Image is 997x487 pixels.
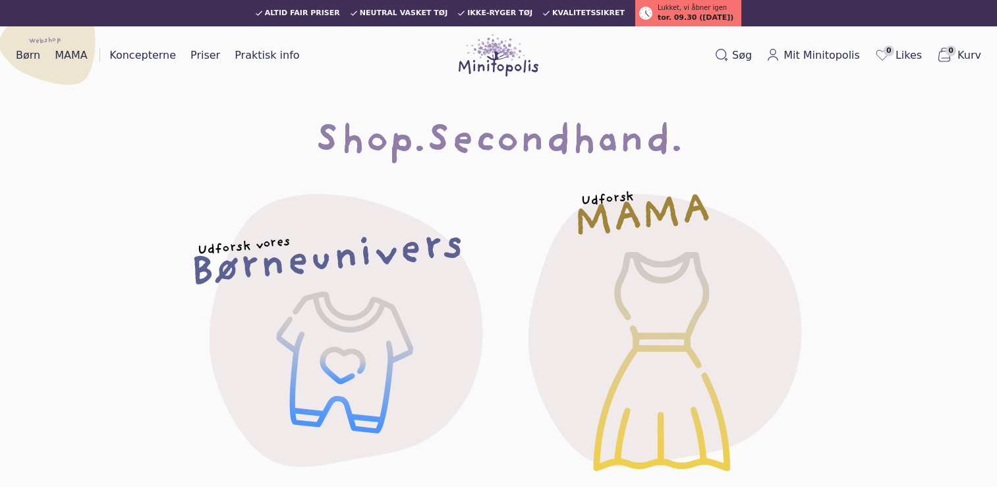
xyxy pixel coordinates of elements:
[946,46,956,56] span: 0
[49,45,93,66] a: MAMA
[467,9,532,17] span: Ikke-ryger tøj
[360,9,448,17] span: Neutral vasket tøj
[229,45,304,66] a: Praktisk info
[104,45,181,66] a: Koncepterne
[459,34,539,77] img: Minitopolis logo
[188,233,465,288] h2: Børneunivers
[710,45,757,66] button: Søg
[426,112,683,174] span: Secondhand.
[896,48,922,63] span: Likes
[761,45,865,66] a: Mit Minitopolis
[869,44,927,67] a: 0Likes
[571,198,710,239] h2: MAMA
[884,46,894,56] span: 0
[931,44,986,67] button: 0Kurv
[265,9,340,17] span: Altid fair priser
[783,48,860,63] span: Mit Minitopolis
[957,48,981,63] span: Kurv
[732,48,752,63] span: Søg
[658,13,733,24] span: tor. 09.30 ([DATE])
[552,9,625,17] span: Kvalitetssikret
[314,112,426,174] span: Shop.
[658,3,727,13] span: Lukket, vi åbner igen
[11,45,45,66] a: Børn
[185,45,225,66] a: Priser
